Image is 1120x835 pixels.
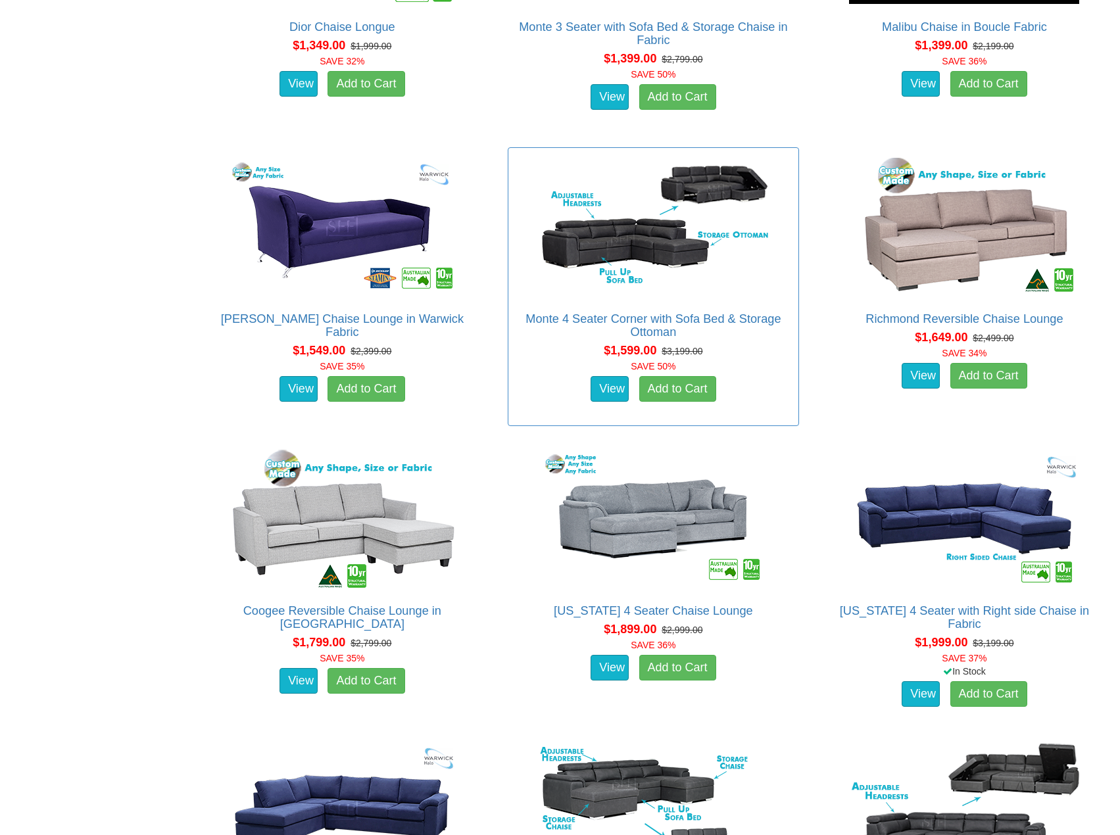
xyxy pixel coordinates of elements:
[942,348,986,358] font: SAVE 34%
[973,333,1013,343] del: $2,499.00
[604,52,656,65] span: $1,399.00
[320,653,364,663] font: SAVE 35%
[950,681,1027,707] a: Add to Cart
[639,376,716,402] a: Add to Cart
[816,665,1113,678] div: In Stock
[902,681,940,707] a: View
[662,54,702,64] del: $2,799.00
[320,56,364,66] font: SAVE 32%
[328,668,404,694] a: Add to Cart
[293,344,345,357] span: $1,549.00
[846,446,1083,591] img: Arizona 4 Seater with Right side Chaise in Fabric
[519,20,787,47] a: Monte 3 Seater with Sofa Bed & Storage Chaise in Fabric
[591,376,629,402] a: View
[604,623,656,636] span: $1,899.00
[591,655,629,681] a: View
[525,312,781,339] a: Monte 4 Seater Corner with Sofa Bed & Storage Ottoman
[280,668,318,694] a: View
[221,312,464,339] a: [PERSON_NAME] Chaise Lounge in Warwick Fabric
[224,155,460,299] img: Romeo Chaise Lounge in Warwick Fabric
[631,361,675,371] font: SAVE 50%
[289,20,395,34] a: Dior Chaise Longue
[631,69,675,80] font: SAVE 50%
[604,344,656,357] span: $1,599.00
[840,604,1089,631] a: [US_STATE] 4 Seater with Right side Chaise in Fabric
[942,56,986,66] font: SAVE 36%
[351,41,391,51] del: $1,999.00
[243,604,441,631] a: Coogee Reversible Chaise Lounge in [GEOGRAPHIC_DATA]
[950,363,1027,389] a: Add to Cart
[662,346,702,356] del: $3,199.00
[639,84,716,110] a: Add to Cart
[639,655,716,681] a: Add to Cart
[973,41,1013,51] del: $2,199.00
[662,625,702,635] del: $2,999.00
[915,331,967,344] span: $1,649.00
[535,446,771,591] img: Texas 4 Seater Chaise Lounge
[535,155,771,299] img: Monte 4 Seater Corner with Sofa Bed & Storage Ottoman
[280,376,318,402] a: View
[846,155,1083,299] img: Richmond Reversible Chaise Lounge
[973,638,1013,648] del: $3,199.00
[865,312,1063,325] a: Richmond Reversible Chaise Lounge
[351,638,391,648] del: $2,799.00
[328,376,404,402] a: Add to Cart
[631,640,675,650] font: SAVE 36%
[554,604,753,617] a: [US_STATE] 4 Seater Chaise Lounge
[942,653,986,663] font: SAVE 37%
[320,361,364,371] font: SAVE 35%
[293,636,345,649] span: $1,799.00
[915,39,967,52] span: $1,399.00
[591,84,629,110] a: View
[882,20,1047,34] a: Malibu Chaise in Boucle Fabric
[280,71,318,97] a: View
[351,346,391,356] del: $2,399.00
[902,71,940,97] a: View
[224,446,460,591] img: Coogee Reversible Chaise Lounge in Fabric
[293,39,345,52] span: $1,349.00
[902,363,940,389] a: View
[950,71,1027,97] a: Add to Cart
[328,71,404,97] a: Add to Cart
[915,636,967,649] span: $1,999.00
